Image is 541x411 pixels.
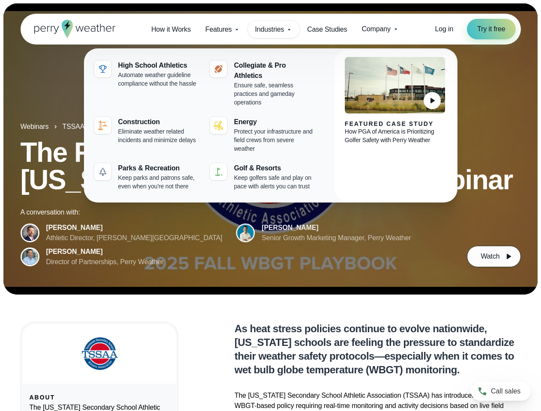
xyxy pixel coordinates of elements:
span: Case Studies [307,24,347,35]
div: Ensure safe, seamless practices and gameday operations [234,81,316,107]
a: High School Athletics Automate weather guideline compliance without the hassle [91,57,203,91]
img: Brian Wyatt [22,225,38,241]
div: Construction [118,117,200,127]
a: Energy Protect your infrastructure and field crews from severe weather [206,113,319,156]
a: Case Studies [300,21,354,38]
a: PGA of America, Frisco Campus Featured Case Study How PGA of America is Prioritizing Golfer Safet... [335,50,456,201]
a: construction perry weather Construction Eliminate weather related incidents and minimize delays [91,113,203,148]
div: Parks & Recreation [118,163,200,173]
a: Try it free [467,19,515,39]
div: Senior Growth Marketing Manager, Perry Weather [262,233,411,243]
div: Keep parks and patrons safe, even when you're not there [118,173,200,191]
img: parks-icon-grey.svg [98,167,108,177]
div: Featured Case Study [345,120,445,127]
span: Company [362,24,390,34]
div: A conversation with: [21,207,453,217]
a: Call sales [471,382,531,401]
img: energy-icon@2x-1.svg [213,120,224,131]
div: High School Athletics [118,60,200,71]
a: Collegiate & Pro Athletics Ensure safe, seamless practices and gameday operations [206,57,319,110]
a: Log in [435,24,454,34]
div: [PERSON_NAME] [46,247,164,257]
span: How it Works [151,24,191,35]
span: Call sales [491,386,520,396]
div: Automate weather guideline compliance without the hassle [118,71,200,88]
a: TSSAA WBGT Fall Playbook [63,122,149,132]
div: Collegiate & Pro Athletics [234,60,316,81]
div: Keep golfers safe and play on pace with alerts you can trust [234,173,316,191]
a: Golf & Resorts Keep golfers safe and play on pace with alerts you can trust [206,160,319,194]
div: Energy [234,117,316,127]
div: [PERSON_NAME] [46,223,223,233]
img: Jeff Wood [22,249,38,265]
a: How it Works [144,21,198,38]
span: Watch [481,251,500,262]
nav: Breadcrumb [21,122,521,132]
div: [PERSON_NAME] [262,223,411,233]
img: Spencer Patton, Perry Weather [237,225,254,241]
div: About [30,394,169,401]
div: Athletic Director, [PERSON_NAME][GEOGRAPHIC_DATA] [46,233,223,243]
p: As heat stress policies continue to evolve nationwide, [US_STATE] schools are feeling the pressur... [235,322,521,377]
img: construction perry weather [98,120,108,131]
h1: The Fall WBGT Playbook for [US_STATE] (TSSAA) Schools: Webinar [21,139,521,194]
div: Protect your infrastructure and field crews from severe weather [234,127,316,153]
span: Features [205,24,232,35]
div: Eliminate weather related incidents and minimize delays [118,127,200,144]
a: Webinars [21,122,49,132]
img: golf-iconV2.svg [213,167,224,177]
span: Industries [255,24,284,35]
img: PGA of America, Frisco Campus [345,57,445,113]
div: Golf & Resorts [234,163,316,173]
img: proathletics-icon@2x-1.svg [213,64,224,74]
img: highschool-icon.svg [98,64,108,74]
span: Log in [435,25,454,33]
div: How PGA of America is Prioritizing Golfer Safety with Perry Weather [345,127,445,144]
button: Watch [467,246,521,267]
span: Try it free [477,24,505,34]
div: Director of Partnerships, Perry Weather [46,257,164,267]
a: Parks & Recreation Keep parks and patrons safe, even when you're not there [91,160,203,194]
img: TSSAA-Tennessee-Secondary-School-Athletic-Association.svg [71,334,128,373]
